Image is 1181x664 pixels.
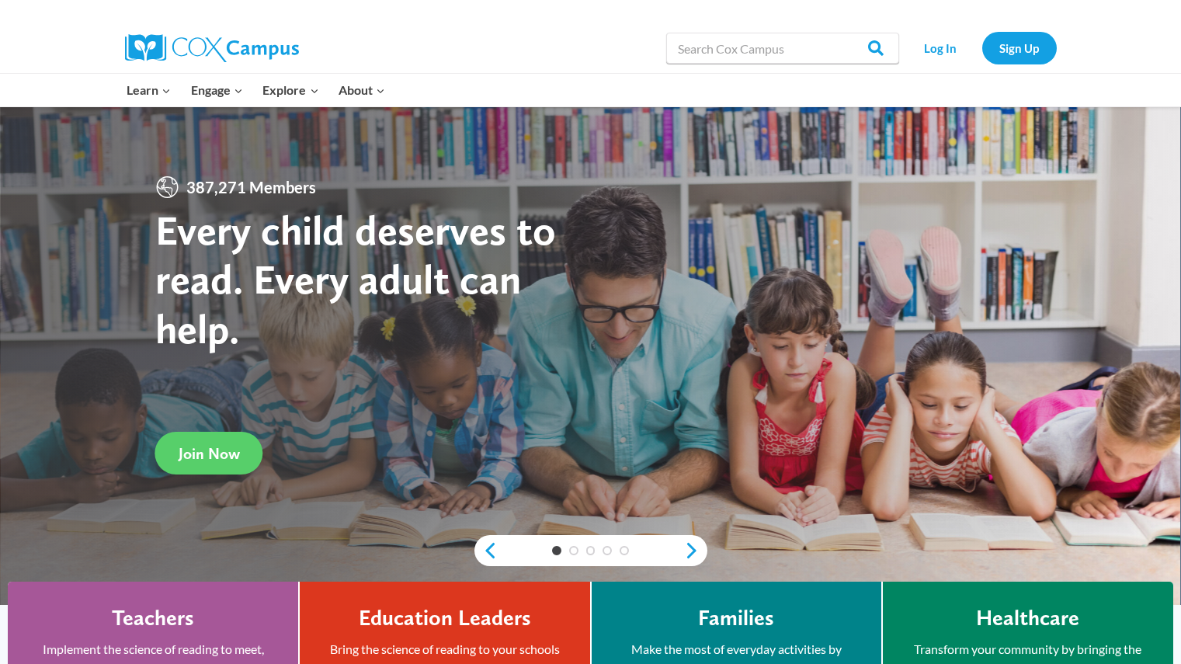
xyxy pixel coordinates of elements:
span: Explore [262,80,318,100]
span: About [339,80,385,100]
a: 5 [620,546,629,555]
nav: Secondary Navigation [907,32,1057,64]
h4: Teachers [112,605,194,631]
span: Learn [127,80,171,100]
input: Search Cox Campus [666,33,899,64]
h4: Families [698,605,774,631]
h4: Healthcare [976,605,1079,631]
a: 3 [586,546,596,555]
span: 387,271 Members [180,175,322,200]
nav: Primary Navigation [117,74,395,106]
a: 1 [552,546,561,555]
a: previous [474,541,498,560]
img: Cox Campus [125,34,299,62]
h4: Education Leaders [359,605,531,631]
a: Sign Up [982,32,1057,64]
a: 2 [569,546,578,555]
a: Join Now [155,432,263,475]
a: Log In [907,32,974,64]
div: content slider buttons [474,535,707,566]
span: Join Now [179,444,240,463]
a: 4 [603,546,612,555]
a: next [684,541,707,560]
span: Engage [191,80,243,100]
strong: Every child deserves to read. Every adult can help. [155,205,556,353]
